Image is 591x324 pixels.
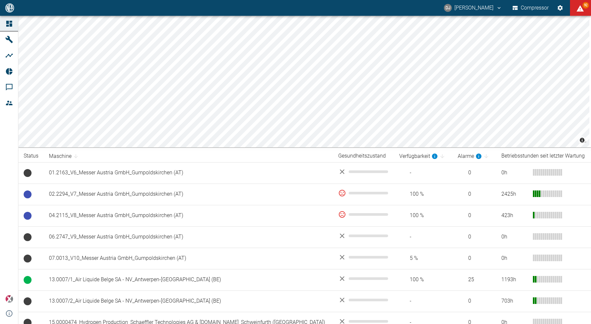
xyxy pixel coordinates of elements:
div: DJ [444,4,452,12]
div: 1193 h [501,276,528,284]
div: 703 h [501,297,528,305]
div: 0 % [338,211,389,218]
div: 0 % [338,189,389,197]
span: Betrieb [24,276,32,284]
div: No data [338,168,389,176]
button: Einstellungen [554,2,566,14]
div: berechnet für die letzten 7 Tage [399,152,438,160]
span: - [399,297,447,305]
span: Keine Daten [24,297,32,305]
canvas: Map [18,16,589,147]
span: - [399,233,447,241]
span: 0 [458,255,491,262]
div: 0 h [501,233,528,241]
span: Keine Daten [24,255,32,262]
button: david.jasper@nea-x.de [443,2,503,14]
span: 100 % [399,190,447,198]
span: 5 % [399,255,447,262]
th: Betriebsstunden seit letzter Wartung [496,150,591,162]
div: No data [338,253,389,261]
td: 04.2115_V8_Messer Austria GmbH_Gumpoldskirchen (AT) [44,205,333,226]
div: 0 h [501,169,528,177]
td: 13.0007/2_Air Liquide Belge SA - NV_Antwerpen-[GEOGRAPHIC_DATA] (BE) [44,290,333,312]
td: 07.0013_V10_Messer Austria GmbH_Gumpoldskirchen (AT) [44,248,333,269]
div: 423 h [501,212,528,219]
span: 0 [458,169,491,177]
div: 2425 h [501,190,528,198]
span: 0 [458,190,491,198]
span: 100 % [399,212,447,219]
td: 02.2294_V7_Messer Austria GmbH_Gumpoldskirchen (AT) [44,184,333,205]
div: 0 h [501,255,528,262]
span: Betriebsbereit [24,212,32,220]
div: No data [338,275,389,283]
td: 13.0007/1_Air Liquide Belge SA - NV_Antwerpen-[GEOGRAPHIC_DATA] (BE) [44,269,333,290]
span: 0 [458,212,491,219]
td: 01.2163_V6_Messer Austria GmbH_Gumpoldskirchen (AT) [44,162,333,184]
div: No data [338,232,389,240]
span: - [399,169,447,177]
span: 0 [458,297,491,305]
span: 92 [582,2,589,9]
span: 25 [458,276,491,284]
span: 0 [458,233,491,241]
img: logo [5,3,15,12]
span: Keine Daten [24,233,32,241]
div: No data [338,296,389,304]
img: Xplore Logo [5,295,13,303]
div: berechnet für die letzten 7 Tage [458,152,482,160]
span: Betriebsbereit [24,190,32,198]
button: Compressor [511,2,550,14]
span: 100 % [399,276,447,284]
th: Gesundheitszustand [333,150,394,162]
span: Maschine [49,152,80,160]
th: Status [18,150,44,162]
td: 06.2747_V9_Messer Austria GmbH_Gumpoldskirchen (AT) [44,226,333,248]
span: Keine Daten [24,169,32,177]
